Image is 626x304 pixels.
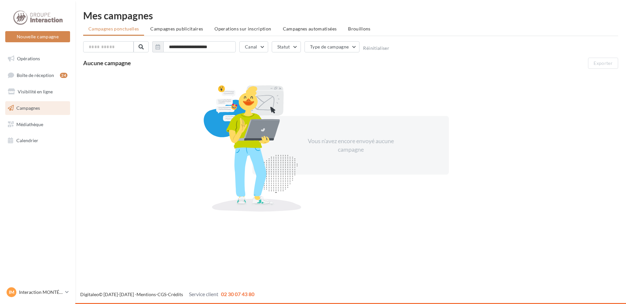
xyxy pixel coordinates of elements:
button: Type de campagne [304,41,360,52]
button: Exporter [588,58,618,69]
a: Campagnes [4,101,71,115]
span: Opérations [17,56,40,61]
a: Crédits [168,292,183,297]
span: Visibilité en ligne [18,89,53,94]
span: 02 30 07 43 80 [221,291,254,297]
a: CGS [157,292,166,297]
span: IM [9,289,14,295]
a: Calendrier [4,134,71,147]
span: Campagnes [16,105,40,111]
button: Statut [272,41,301,52]
button: Nouvelle campagne [5,31,70,42]
span: Campagnes automatisées [283,26,337,31]
span: Operations sur inscription [214,26,271,31]
a: Mentions [137,292,156,297]
a: Boîte de réception24 [4,68,71,82]
span: Boîte de réception [17,72,54,78]
span: Campagnes publicitaires [150,26,203,31]
div: Vous n'avez encore envoyé aucune campagne [294,137,407,154]
button: Réinitialiser [363,46,389,51]
span: © [DATE]-[DATE] - - - [80,292,254,297]
span: Médiathèque [16,121,43,127]
div: Mes campagnes [83,10,618,20]
a: IM Interaction MONTÉLIMAR [5,286,70,298]
a: Visibilité en ligne [4,85,71,99]
a: Digitaleo [80,292,99,297]
span: Calendrier [16,138,38,143]
p: Interaction MONTÉLIMAR [19,289,63,295]
span: Brouillons [348,26,371,31]
span: Service client [189,291,218,297]
span: Aucune campagne [83,59,131,66]
a: Médiathèque [4,118,71,131]
a: Opérations [4,52,71,66]
div: 24 [60,73,67,78]
button: Canal [239,41,268,52]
